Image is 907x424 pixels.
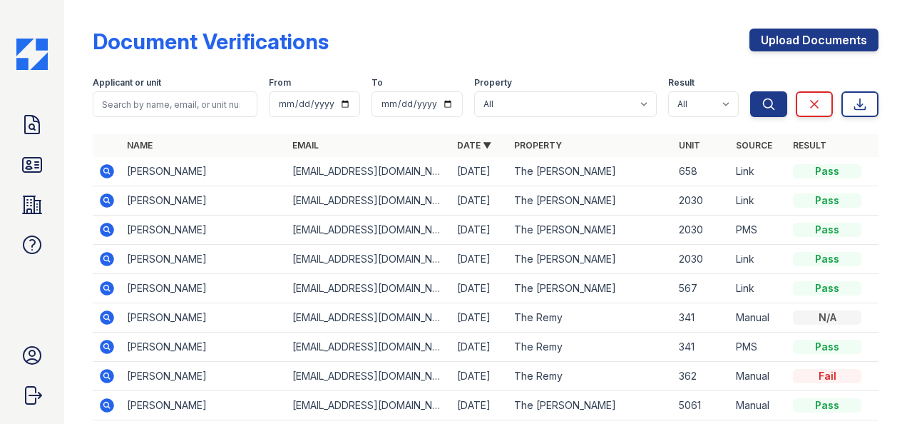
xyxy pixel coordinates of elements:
[287,216,451,245] td: [EMAIL_ADDRESS][DOMAIN_NAME]
[508,391,673,420] td: The [PERSON_NAME]
[730,391,787,420] td: Manual
[457,140,491,151] a: Date ▼
[679,140,700,151] a: Unit
[508,333,673,362] td: The Remy
[673,157,730,186] td: 658
[121,391,286,420] td: [PERSON_NAME]
[292,140,319,151] a: Email
[121,157,286,186] td: [PERSON_NAME]
[451,362,508,391] td: [DATE]
[287,245,451,274] td: [EMAIL_ADDRESS][DOMAIN_NAME]
[673,186,730,216] td: 2030
[749,29,878,51] a: Upload Documents
[451,274,508,303] td: [DATE]
[451,391,508,420] td: [DATE]
[793,252,861,266] div: Pass
[451,216,508,245] td: [DATE]
[127,140,153,151] a: Name
[269,77,291,89] label: From
[793,281,861,296] div: Pass
[287,157,451,186] td: [EMAIL_ADDRESS][DOMAIN_NAME]
[730,362,787,391] td: Manual
[121,216,286,245] td: [PERSON_NAME]
[673,303,730,333] td: 341
[451,186,508,216] td: [DATE]
[121,186,286,216] td: [PERSON_NAME]
[673,391,730,420] td: 5061
[730,333,787,362] td: PMS
[121,333,286,362] td: [PERSON_NAME]
[508,274,673,303] td: The [PERSON_NAME]
[673,216,730,245] td: 2030
[730,186,787,216] td: Link
[451,303,508,333] td: [DATE]
[673,245,730,274] td: 2030
[730,303,787,333] td: Manual
[287,274,451,303] td: [EMAIL_ADDRESS][DOMAIN_NAME]
[793,398,861,413] div: Pass
[793,164,861,178] div: Pass
[673,333,730,362] td: 341
[474,77,512,89] label: Property
[16,39,48,70] img: CE_Icon_Blue-c292c112584629df590d857e76928e9f676e5b41ef8f769ba2f05ee15b207248.png
[508,216,673,245] td: The [PERSON_NAME]
[793,140,826,151] a: Result
[793,193,861,208] div: Pass
[673,274,730,303] td: 567
[668,77,695,89] label: Result
[793,223,861,237] div: Pass
[736,140,772,151] a: Source
[121,245,286,274] td: [PERSON_NAME]
[730,245,787,274] td: Link
[451,157,508,186] td: [DATE]
[287,303,451,333] td: [EMAIL_ADDRESS][DOMAIN_NAME]
[793,369,861,383] div: Fail
[121,303,286,333] td: [PERSON_NAME]
[730,216,787,245] td: PMS
[793,311,861,325] div: N/A
[93,91,257,117] input: Search by name, email, or unit number
[451,245,508,274] td: [DATE]
[287,333,451,362] td: [EMAIL_ADDRESS][DOMAIN_NAME]
[793,340,861,354] div: Pass
[371,77,383,89] label: To
[730,157,787,186] td: Link
[730,274,787,303] td: Link
[508,245,673,274] td: The [PERSON_NAME]
[93,77,161,89] label: Applicant or unit
[121,274,286,303] td: [PERSON_NAME]
[93,29,329,54] div: Document Verifications
[287,186,451,216] td: [EMAIL_ADDRESS][DOMAIN_NAME]
[287,391,451,420] td: [EMAIL_ADDRESS][DOMAIN_NAME]
[508,362,673,391] td: The Remy
[514,140,562,151] a: Property
[451,333,508,362] td: [DATE]
[508,157,673,186] td: The [PERSON_NAME]
[673,362,730,391] td: 362
[121,362,286,391] td: [PERSON_NAME]
[508,186,673,216] td: The [PERSON_NAME]
[508,303,673,333] td: The Remy
[287,362,451,391] td: [EMAIL_ADDRESS][DOMAIN_NAME]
